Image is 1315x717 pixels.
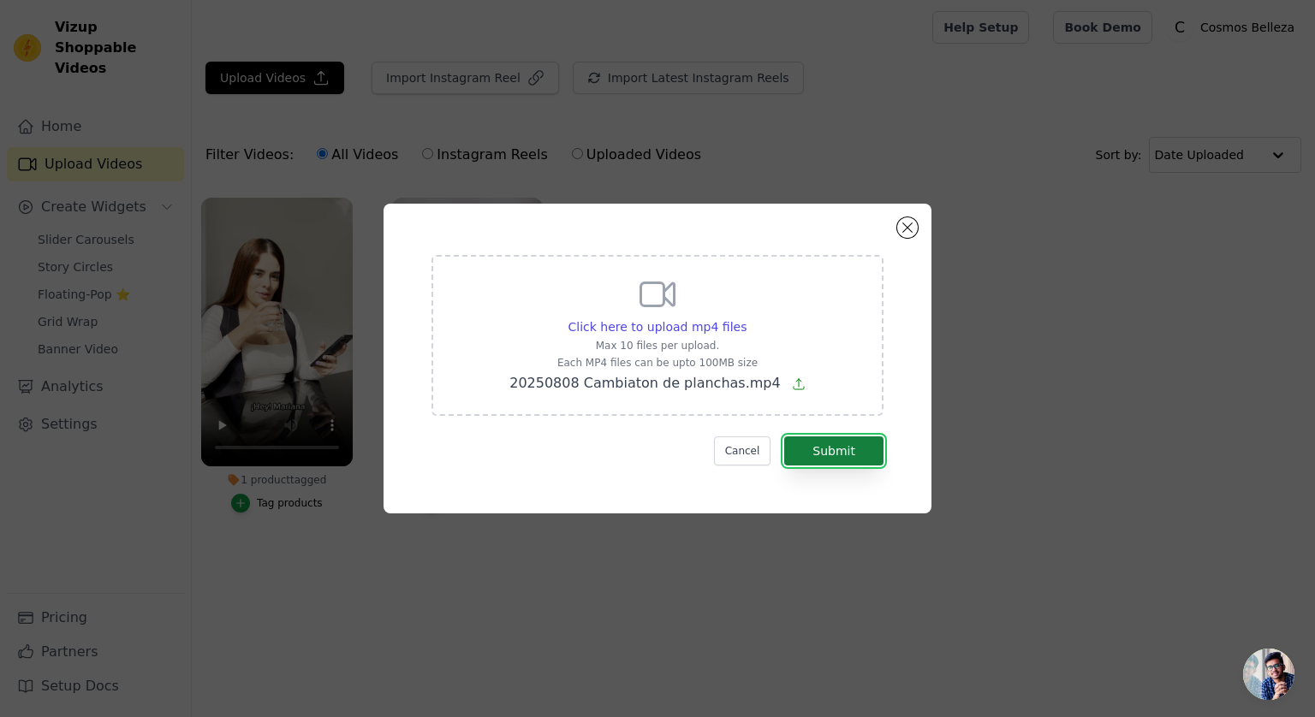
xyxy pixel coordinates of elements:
[509,339,806,353] p: Max 10 files per upload.
[1243,649,1294,700] a: Chat abierto
[509,375,781,391] span: 20250808 Cambiaton de planchas.mp4
[784,436,884,465] button: Submit
[897,217,918,238] button: Close modal
[509,356,806,370] p: Each MP4 files can be upto 100MB size
[568,320,747,334] span: Click here to upload mp4 files
[714,436,771,465] button: Cancel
